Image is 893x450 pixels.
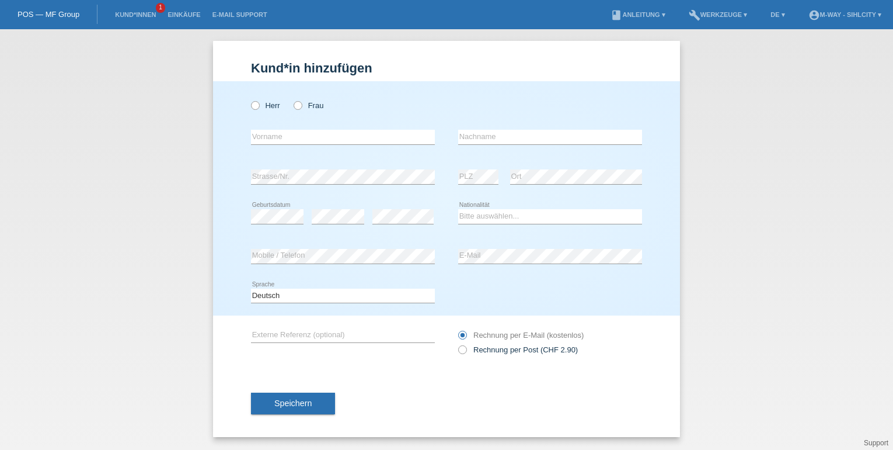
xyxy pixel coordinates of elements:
[611,9,622,21] i: book
[765,11,790,18] a: DE ▾
[274,399,312,408] span: Speichern
[251,61,642,75] h1: Kund*in hinzufügen
[294,101,323,110] label: Frau
[605,11,671,18] a: bookAnleitung ▾
[864,439,888,447] a: Support
[458,331,466,345] input: Rechnung per E-Mail (kostenlos)
[251,393,335,415] button: Speichern
[294,101,301,109] input: Frau
[156,3,165,13] span: 1
[458,331,584,340] label: Rechnung per E-Mail (kostenlos)
[207,11,273,18] a: E-Mail Support
[251,101,280,110] label: Herr
[162,11,206,18] a: Einkäufe
[803,11,887,18] a: account_circlem-way - Sihlcity ▾
[458,345,578,354] label: Rechnung per Post (CHF 2.90)
[689,9,700,21] i: build
[458,345,466,360] input: Rechnung per Post (CHF 2.90)
[251,101,259,109] input: Herr
[18,10,79,19] a: POS — MF Group
[683,11,754,18] a: buildWerkzeuge ▾
[808,9,820,21] i: account_circle
[109,11,162,18] a: Kund*innen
